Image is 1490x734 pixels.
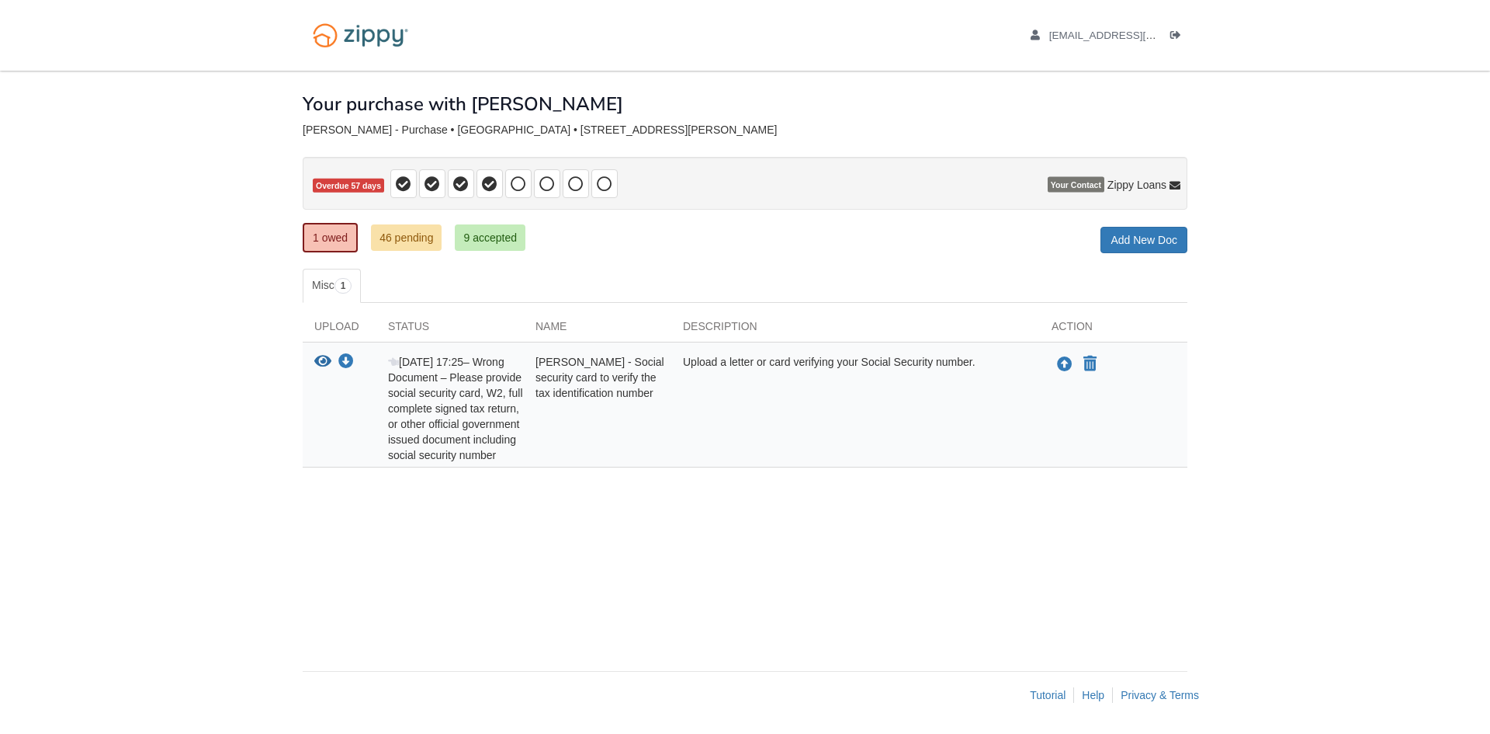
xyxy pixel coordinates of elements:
div: Upload a letter or card verifying your Social Security number. [671,354,1040,463]
span: [DATE] 17:25 [388,356,463,368]
a: edit profile [1031,30,1227,45]
a: Log out [1170,30,1187,45]
img: Logo [303,16,418,55]
button: View Samantha Amburgey - Social security card to verify the tax identification number [314,354,331,370]
span: [PERSON_NAME] - Social security card to verify the tax identification number [535,356,664,399]
a: Download Samantha Amburgey - Social security card to verify the tax identification number [338,357,354,369]
span: Zippy Loans [1107,177,1166,193]
span: Overdue 57 days [313,179,384,193]
button: Declare Samantha Amburgey - Social security card to verify the tax identification number not appl... [1082,355,1098,374]
a: Privacy & Terms [1121,689,1199,701]
span: 1 [334,278,352,294]
div: Name [524,318,671,342]
a: Misc [303,269,361,303]
a: 9 accepted [455,224,525,251]
div: Action [1040,318,1187,342]
div: Upload [303,318,376,342]
a: Add New Doc [1100,227,1187,253]
div: Description [671,318,1040,342]
a: 1 owed [303,223,358,252]
span: samanthaamburgey22@gmail.com [1049,30,1227,41]
span: Your Contact [1048,177,1104,193]
div: – Wrong Document – Please provide social security card, W2, full complete signed tax return, or o... [376,354,524,463]
h1: Your purchase with [PERSON_NAME] [303,94,623,114]
button: Upload Samantha Amburgey - Social security card to verify the tax identification number [1055,354,1074,374]
a: Tutorial [1030,689,1066,701]
div: Status [376,318,524,342]
div: [PERSON_NAME] - Purchase • [GEOGRAPHIC_DATA] • [STREET_ADDRESS][PERSON_NAME] [303,123,1187,137]
a: 46 pending [371,224,442,251]
a: Help [1082,689,1104,701]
